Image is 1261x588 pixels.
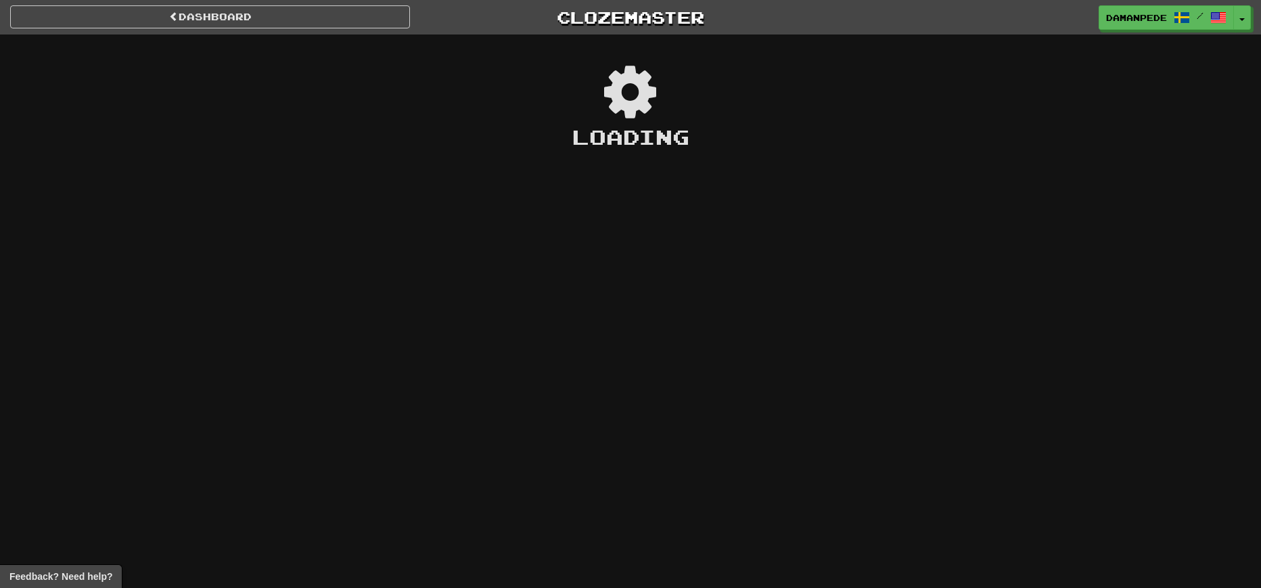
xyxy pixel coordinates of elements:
[1106,12,1167,24] span: DaManpede
[1197,11,1203,20] span: /
[1099,5,1234,30] a: DaManpede /
[430,5,830,29] a: Clozemaster
[10,5,410,28] a: Dashboard
[9,570,112,583] span: Open feedback widget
